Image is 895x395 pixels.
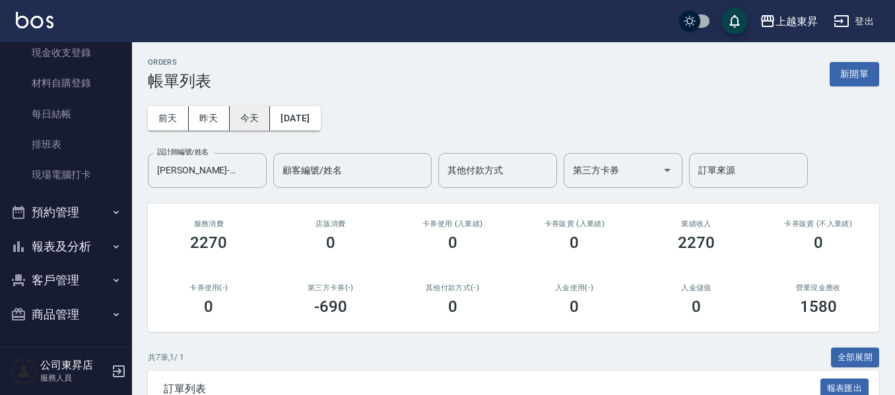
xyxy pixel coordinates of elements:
h3: 0 [326,233,335,252]
h3: 0 [448,233,457,252]
button: 商品管理 [5,297,127,332]
button: 客戶管理 [5,263,127,297]
a: 現場電腦打卡 [5,160,127,190]
button: save [721,8,748,34]
h2: 第三方卡券(-) [286,284,376,292]
h3: 0 [814,233,823,252]
button: 預約管理 [5,195,127,229]
h3: 服務消費 [164,220,254,228]
h3: 0 [570,297,579,316]
button: 新開單 [830,62,879,86]
h2: 業績收入 [651,220,742,228]
h2: 店販消費 [286,220,376,228]
h3: -690 [314,297,347,316]
button: 前天 [148,106,189,131]
h3: 2270 [190,233,227,252]
a: 新開單 [830,67,879,80]
h3: 0 [692,297,701,316]
h2: 其他付款方式(-) [407,284,498,292]
button: [DATE] [270,106,320,131]
button: 今天 [230,106,271,131]
img: Person [11,358,37,384]
h3: 0 [448,297,457,316]
h3: 1580 [800,297,837,316]
h3: 0 [204,297,213,316]
h2: 入金儲值 [651,284,742,292]
h2: 營業現金應收 [773,284,863,292]
button: Open [657,160,678,181]
p: 服務人員 [40,372,108,384]
a: 材料自購登錄 [5,68,127,98]
a: 現金收支登錄 [5,38,127,68]
div: 上越東昇 [776,13,818,30]
h2: 卡券使用 (入業績) [407,220,498,228]
a: 報表匯出 [820,382,869,394]
h3: 帳單列表 [148,72,211,90]
a: 排班表 [5,129,127,160]
button: 全部展開 [831,348,880,368]
p: 共 7 筆, 1 / 1 [148,351,184,363]
button: 報表及分析 [5,229,127,264]
h2: 入金使用(-) [529,284,620,292]
a: 每日結帳 [5,99,127,129]
h2: ORDERS [148,58,211,67]
button: 登出 [828,9,879,34]
label: 設計師編號/姓名 [157,147,209,157]
img: Logo [16,12,53,28]
h2: 卡券使用(-) [164,284,254,292]
h2: 卡券販賣 (不入業績) [773,220,863,228]
h5: 公司東昇店 [40,359,108,372]
h3: 2270 [678,233,715,252]
h3: 0 [570,233,579,252]
h2: 卡券販賣 (入業績) [529,220,620,228]
button: 上越東昇 [754,8,823,35]
button: 昨天 [189,106,230,131]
